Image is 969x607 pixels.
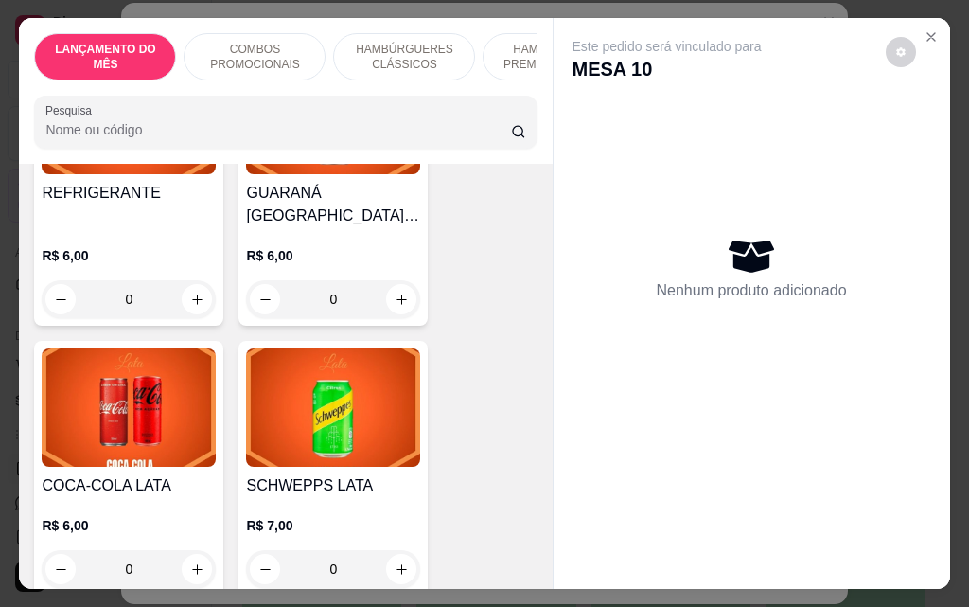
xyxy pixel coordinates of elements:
button: Close [916,22,946,52]
button: decrease-product-quantity [250,554,280,584]
label: Pesquisa [45,102,98,118]
h4: SCHWEPPS LATA [246,474,420,497]
p: R$ 6,00 [42,516,216,535]
img: product-image [42,348,216,467]
p: HAMBÚRGUERES CLÁSSICOS [349,42,459,72]
p: COMBOS PROMOCIONAIS [200,42,309,72]
h4: COCA-COLA LATA [42,474,216,497]
p: LANÇAMENTO DO MÊS [50,42,160,72]
p: R$ 6,00 [42,246,216,265]
img: product-image [246,348,420,467]
p: MESA 10 [573,56,762,82]
input: Pesquisa [45,120,511,139]
p: R$ 6,00 [246,246,420,265]
p: Este pedido será vinculado para [573,37,762,56]
h4: REFRIGERANTE [42,182,216,205]
p: Nenhum produto adicionado [657,279,847,302]
h4: GUARANÁ [GEOGRAPHIC_DATA] [PERSON_NAME] [246,182,420,227]
p: HAMBÚRGUER PREMIUM (TODA A LINHA PREMIUM ACOMPANHA FRITAS DE CORTESIA ) [499,42,608,72]
p: R$ 7,00 [246,516,420,535]
button: increase-product-quantity [386,554,416,584]
button: decrease-product-quantity [886,37,916,67]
